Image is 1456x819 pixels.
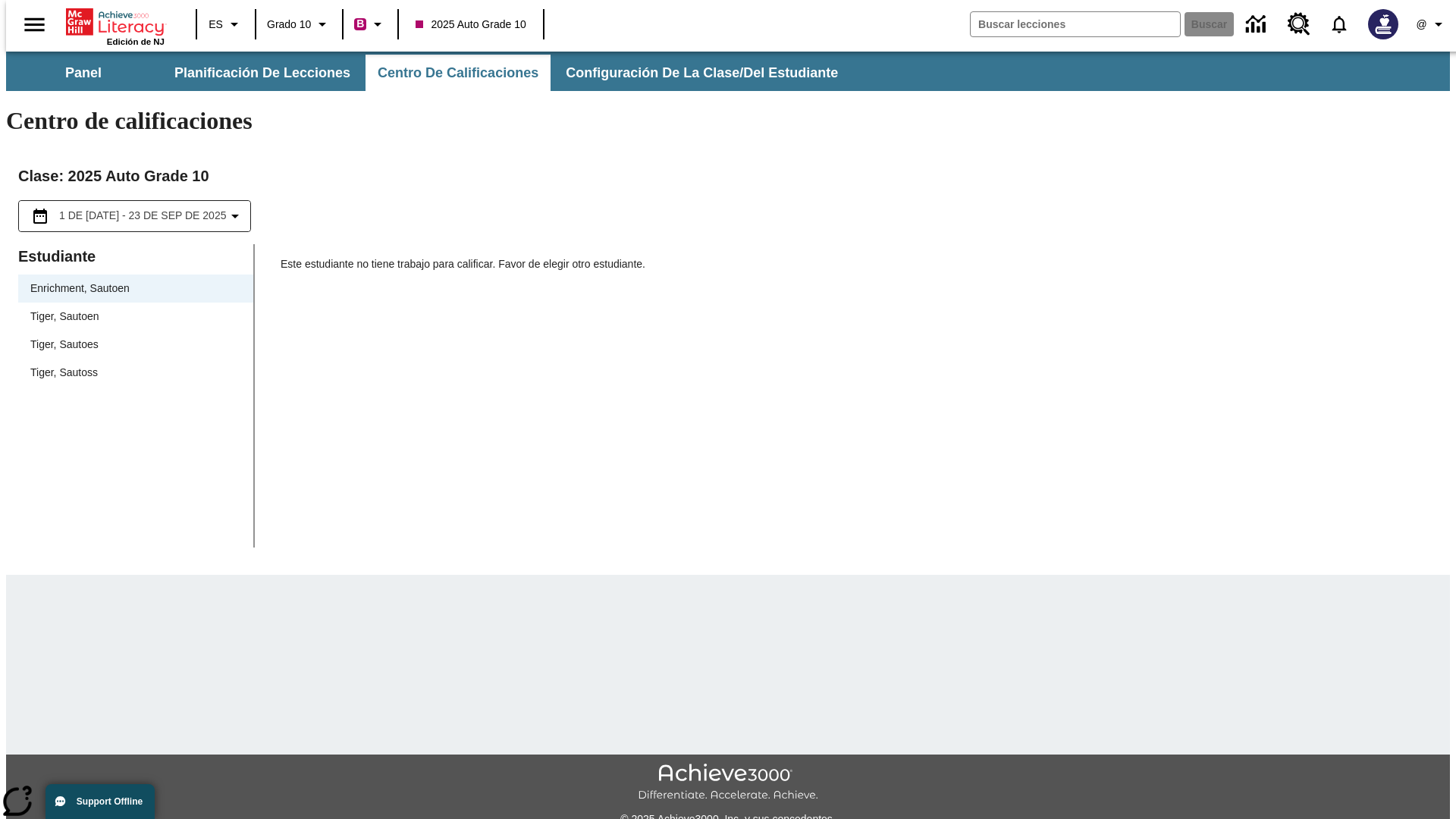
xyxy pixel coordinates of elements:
span: ES [209,17,223,33]
div: Tiger, Sautoss [18,359,253,387]
button: Abrir el menú lateral [12,2,57,47]
span: B [356,14,364,33]
span: 2025 Auto Grade 10 [416,17,526,33]
div: Tiger, Sautoss [30,365,98,381]
button: Perfil/Configuración [1407,11,1456,38]
span: Panel [65,64,102,82]
span: Planificación de lecciones [174,64,350,82]
div: Tiger, Sautoen [30,309,99,325]
button: Lenguaje: ES, Selecciona un idioma [202,11,250,38]
a: Portada [66,7,165,37]
div: Tiger, Sautoes [18,331,253,359]
div: Subbarra de navegación [6,55,852,91]
button: Seleccione el intervalo de fechas opción del menú [25,207,244,225]
img: Achieve3000 Differentiate Accelerate Achieve [638,764,818,802]
input: Buscar campo [971,12,1180,36]
button: Grado: Grado 10, Elige un grado [261,11,337,38]
button: Panel [8,55,159,91]
button: Configuración de la clase/del estudiante [554,55,850,91]
span: Support Offline [77,796,143,807]
button: Planificación de lecciones [162,55,362,91]
h1: Centro de calificaciones [6,107,1450,135]
img: Avatar [1368,9,1398,39]
span: Grado 10 [267,17,311,33]
button: Centro de calificaciones [366,55,551,91]
button: Boost El color de la clase es rojo violeta. Cambiar el color de la clase. [348,11,393,38]
p: Estudiante [18,244,253,268]
a: Centro de información [1237,4,1279,45]
span: 1 de [DATE] - 23 de sep de 2025 [59,208,226,224]
h2: Clase : 2025 Auto Grade 10 [18,164,1438,188]
a: Centro de recursos, Se abrirá en una pestaña nueva. [1279,4,1319,45]
span: @ [1416,17,1426,33]
div: Portada [66,5,165,46]
button: Support Offline [45,784,155,819]
a: Notificaciones [1319,5,1359,44]
div: Enrichment, Sautoen [30,281,130,297]
div: Enrichment, Sautoen [18,275,253,303]
div: Tiger, Sautoen [18,303,253,331]
span: Centro de calificaciones [378,64,538,82]
span: Configuración de la clase/del estudiante [566,64,838,82]
div: Tiger, Sautoes [30,337,99,353]
span: Edición de NJ [107,37,165,46]
button: Escoja un nuevo avatar [1359,5,1407,44]
div: Subbarra de navegación [6,52,1450,91]
p: Este estudiante no tiene trabajo para calificar. Favor de elegir otro estudiante. [281,256,1438,284]
svg: Collapse Date Range Filter [226,207,244,225]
